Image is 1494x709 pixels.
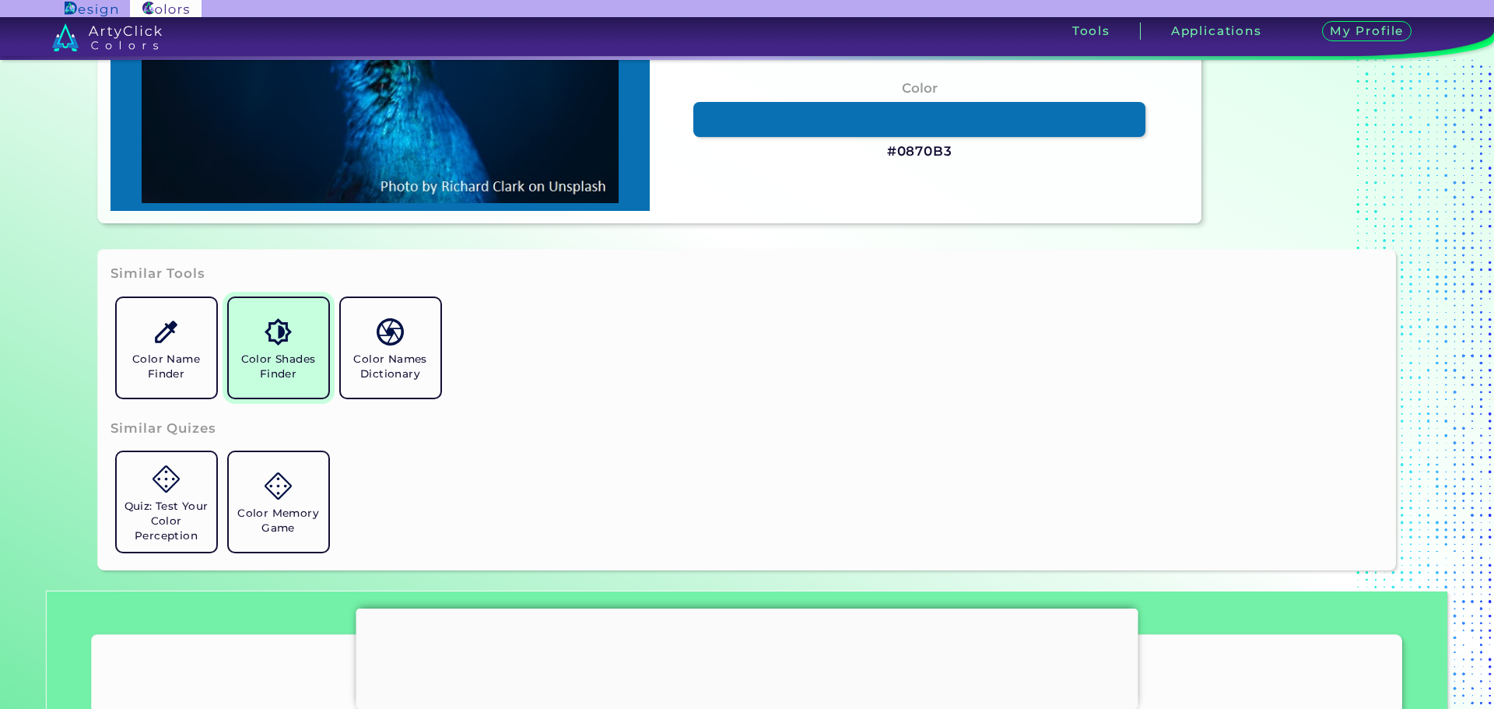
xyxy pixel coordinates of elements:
[1072,25,1110,37] h3: Tools
[1322,21,1412,42] h3: My Profile
[110,446,223,558] a: Quiz: Test Your Color Perception
[110,265,205,283] h3: Similar Tools
[356,609,1138,705] iframe: Advertisement
[265,472,292,500] img: icon_game.svg
[1171,25,1262,37] h3: Applications
[377,318,404,346] img: icon_color_names_dictionary.svg
[110,419,216,438] h3: Similar Quizes
[902,77,938,100] h4: Color
[65,2,117,16] img: ArtyClick Design logo
[153,465,180,493] img: icon_game.svg
[52,23,162,51] img: logo_artyclick_colors_white.svg
[123,352,210,381] h5: Color Name Finder
[123,499,210,543] h5: Quiz: Test Your Color Perception
[887,142,952,161] h3: #0870B3
[347,352,434,381] h5: Color Names Dictionary
[316,663,1179,683] h2: ArtyClick "Color Hue Finder"
[223,446,335,558] a: Color Memory Game
[235,352,322,381] h5: Color Shades Finder
[335,292,447,404] a: Color Names Dictionary
[265,318,292,346] img: icon_color_shades.svg
[235,506,322,535] h5: Color Memory Game
[110,292,223,404] a: Color Name Finder
[153,318,180,346] img: icon_color_name_finder.svg
[223,292,335,404] a: Color Shades Finder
